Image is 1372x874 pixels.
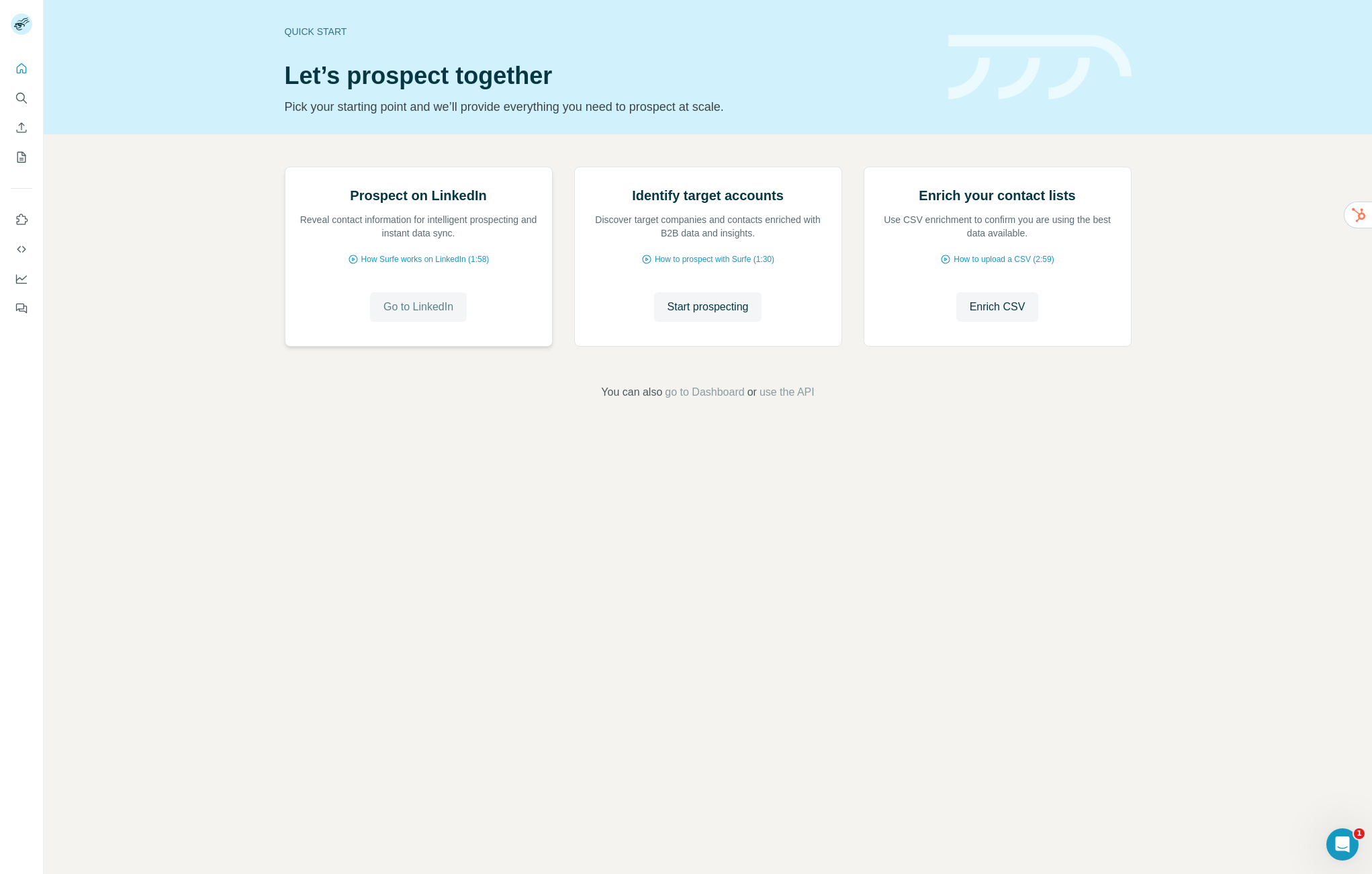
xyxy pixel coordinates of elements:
[11,145,32,169] button: My lists
[588,213,828,240] p: Discover target companies and contacts enriched with B2B data and insights.
[668,299,749,315] span: Start prospecting
[285,62,932,89] h1: Let’s prospect together
[954,253,1054,265] span: How to upload a CSV (2:59)
[747,384,757,400] span: or
[370,292,467,322] button: Go to LinkedIn
[948,35,1132,100] img: banner
[970,299,1025,315] span: Enrich CSV
[956,292,1039,322] button: Enrich CSV
[383,299,453,315] span: Go to LinkedIn
[350,186,486,205] h2: Prospect on LinkedIn
[632,186,784,205] h2: Identify target accounts
[11,208,32,232] button: Use Surfe on LinkedIn
[665,384,744,400] button: go to Dashboard
[601,384,662,400] span: You can also
[878,213,1117,240] p: Use CSV enrichment to confirm you are using the best data available.
[11,86,32,110] button: Search
[11,267,32,291] button: Dashboard
[1354,828,1365,839] span: 1
[919,186,1075,205] h2: Enrich your contact lists
[285,97,932,116] p: Pick your starting point and we’ll provide everything you need to prospect at scale.
[11,296,32,320] button: Feedback
[654,292,762,322] button: Start prospecting
[361,253,490,265] span: How Surfe works on LinkedIn (1:58)
[11,116,32,140] button: Enrich CSV
[285,25,932,38] div: Quick start
[760,384,815,400] button: use the API
[299,213,539,240] p: Reveal contact information for intelligent prospecting and instant data sync.
[11,237,32,261] button: Use Surfe API
[655,253,774,265] span: How to prospect with Surfe (1:30)
[1326,828,1359,861] iframe: Intercom live chat
[11,56,32,81] button: Quick start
